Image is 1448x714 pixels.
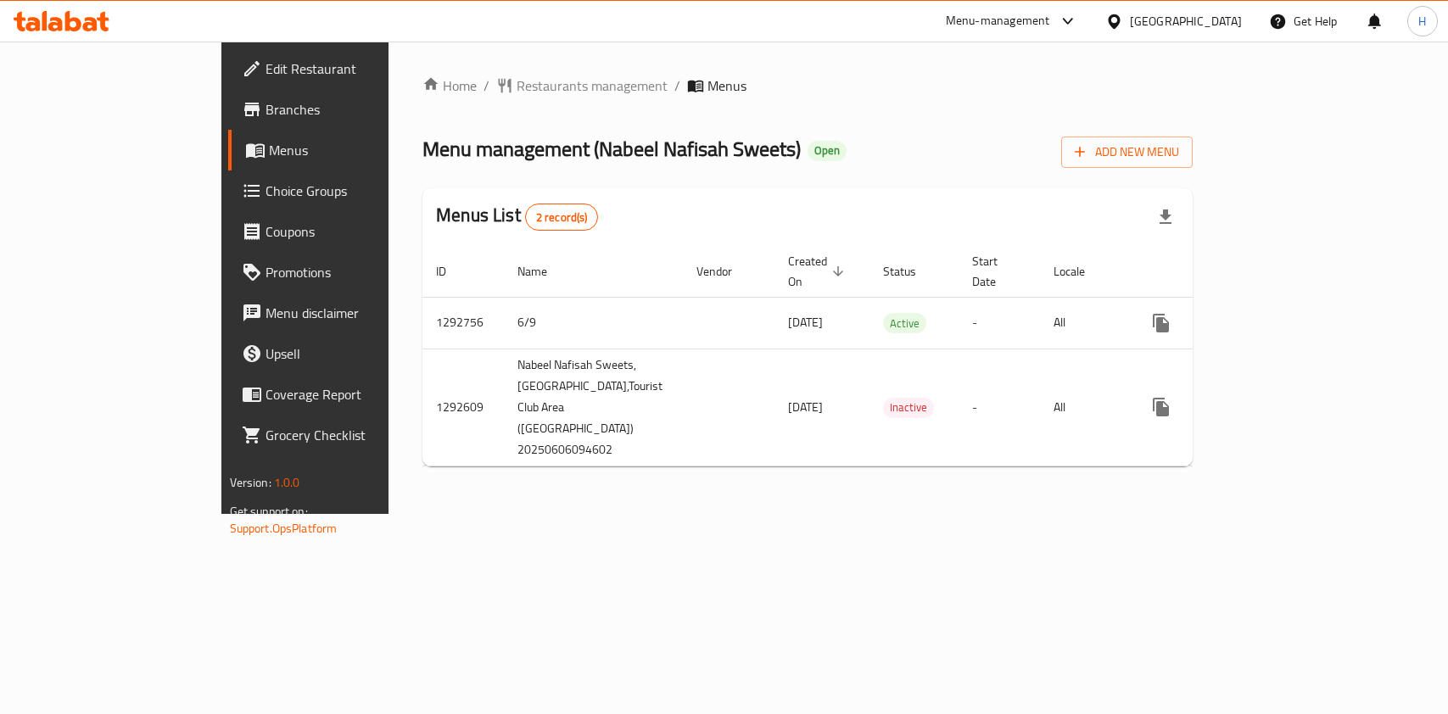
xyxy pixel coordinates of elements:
[707,75,746,96] span: Menus
[1182,303,1222,343] button: Change Status
[436,261,468,282] span: ID
[1130,12,1242,31] div: [GEOGRAPHIC_DATA]
[1040,349,1127,466] td: All
[230,471,271,494] span: Version:
[230,517,338,539] a: Support.OpsPlatform
[883,314,926,333] span: Active
[1418,12,1426,31] span: H
[674,75,680,96] li: /
[517,75,668,96] span: Restaurants management
[883,398,934,418] div: Inactive
[1127,246,1317,298] th: Actions
[788,396,823,418] span: [DATE]
[436,203,598,231] h2: Menus List
[1061,137,1193,168] button: Add New Menu
[266,59,450,79] span: Edit Restaurant
[1145,197,1186,237] div: Export file
[484,75,489,96] li: /
[788,311,823,333] span: [DATE]
[883,261,938,282] span: Status
[525,204,599,231] div: Total records count
[230,500,308,522] span: Get support on:
[266,425,450,445] span: Grocery Checklist
[228,211,463,252] a: Coupons
[946,11,1050,31] div: Menu-management
[266,181,450,201] span: Choice Groups
[228,170,463,211] a: Choice Groups
[228,130,463,170] a: Menus
[959,349,1040,466] td: -
[788,251,849,292] span: Created On
[422,75,1193,96] nav: breadcrumb
[1040,297,1127,349] td: All
[959,297,1040,349] td: -
[504,297,683,349] td: 6/9
[274,471,300,494] span: 1.0.0
[1075,142,1179,163] span: Add New Menu
[1141,303,1182,343] button: more
[808,143,847,158] span: Open
[228,333,463,374] a: Upsell
[228,415,463,455] a: Grocery Checklist
[972,251,1020,292] span: Start Date
[228,48,463,89] a: Edit Restaurant
[422,349,504,466] td: 1292609
[422,246,1317,466] table: enhanced table
[269,140,450,160] span: Menus
[517,261,569,282] span: Name
[266,303,450,323] span: Menu disclaimer
[228,252,463,293] a: Promotions
[266,99,450,120] span: Branches
[496,75,668,96] a: Restaurants management
[266,262,450,282] span: Promotions
[228,89,463,130] a: Branches
[696,261,754,282] span: Vendor
[1182,387,1222,427] button: Change Status
[228,293,463,333] a: Menu disclaimer
[266,384,450,404] span: Coverage Report
[504,349,683,466] td: Nabeel Nafisah Sweets, [GEOGRAPHIC_DATA],Tourist Club Area ([GEOGRAPHIC_DATA]) 20250606094602
[422,297,504,349] td: 1292756
[228,374,463,415] a: Coverage Report
[266,221,450,242] span: Coupons
[526,209,598,226] span: 2 record(s)
[1141,387,1182,427] button: more
[266,343,450,364] span: Upsell
[422,130,801,168] span: Menu management ( Nabeel Nafisah Sweets )
[883,313,926,333] div: Active
[808,141,847,161] div: Open
[883,398,934,417] span: Inactive
[1054,261,1107,282] span: Locale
